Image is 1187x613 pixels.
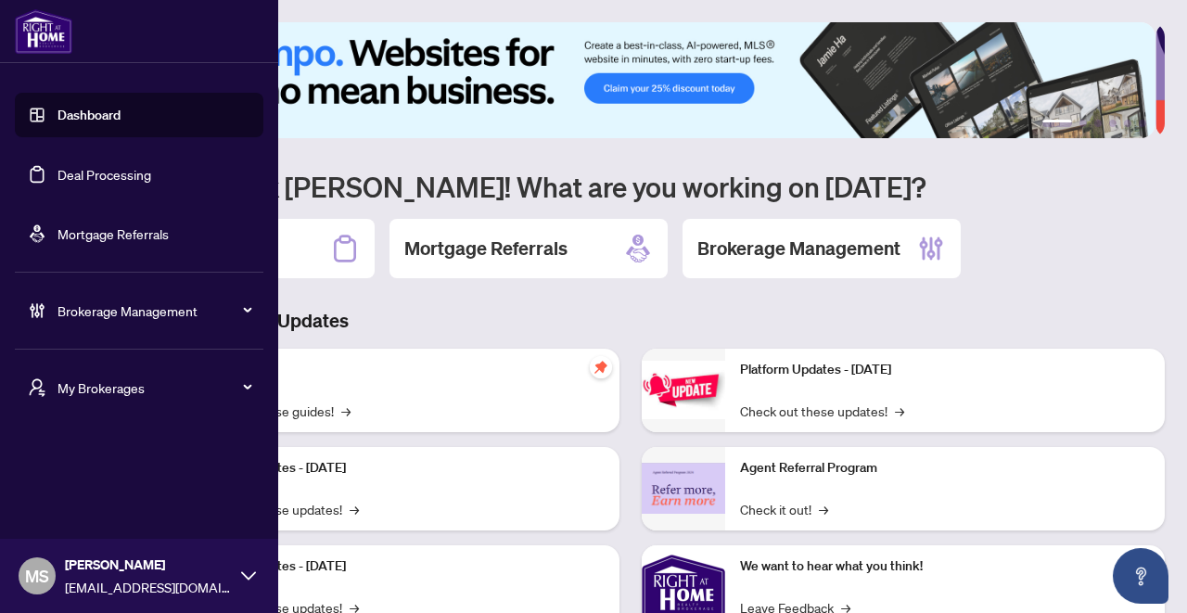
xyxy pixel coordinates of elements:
[57,225,169,242] a: Mortgage Referrals
[195,458,605,479] p: Platform Updates - [DATE]
[1094,120,1102,127] button: 3
[1139,120,1146,127] button: 6
[642,361,725,419] img: Platform Updates - June 23, 2025
[740,401,904,421] a: Check out these updates!→
[57,166,151,183] a: Deal Processing
[1042,120,1072,127] button: 1
[57,107,121,123] a: Dashboard
[740,458,1150,479] p: Agent Referral Program
[740,360,1150,380] p: Platform Updates - [DATE]
[195,556,605,577] p: Platform Updates - [DATE]
[404,236,568,262] h2: Mortgage Referrals
[1109,120,1117,127] button: 4
[1113,548,1168,604] button: Open asap
[195,360,605,380] p: Self-Help
[341,401,351,421] span: →
[697,236,900,262] h2: Brokerage Management
[25,563,49,589] span: MS
[590,356,612,378] span: pushpin
[96,308,1165,334] h3: Brokerage & Industry Updates
[65,555,232,575] span: [PERSON_NAME]
[57,377,250,398] span: My Brokerages
[28,378,46,397] span: user-switch
[895,401,904,421] span: →
[65,577,232,597] span: [EMAIL_ADDRESS][DOMAIN_NAME]
[819,499,828,519] span: →
[642,463,725,514] img: Agent Referral Program
[1079,120,1087,127] button: 2
[96,22,1155,138] img: Slide 0
[96,169,1165,204] h1: Welcome back [PERSON_NAME]! What are you working on [DATE]?
[57,300,250,321] span: Brokerage Management
[15,9,72,54] img: logo
[1124,120,1131,127] button: 5
[350,499,359,519] span: →
[740,499,828,519] a: Check it out!→
[740,556,1150,577] p: We want to hear what you think!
